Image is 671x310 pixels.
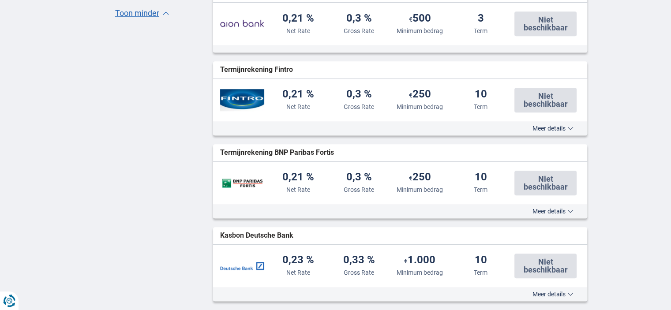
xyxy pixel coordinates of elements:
[115,7,159,19] span: Toon minder
[520,258,571,274] span: Niet beschikbaar
[220,231,293,241] span: Kasbon Deutsche Bank
[220,255,264,277] img: Deutsche Bank
[514,88,576,112] button: Niet beschikbaar
[286,102,310,111] div: Net Rate
[409,16,412,23] span: €
[346,172,372,183] div: 0,3 %
[286,268,310,277] div: Net Rate
[286,185,310,194] div: Net Rate
[220,65,293,75] span: Termijnrekening Fintro
[344,102,374,111] div: Gross Rate
[282,254,314,266] div: 0,23 %
[409,175,412,182] span: €
[532,291,574,297] span: Meer details
[532,125,574,131] span: Meer details
[514,11,576,36] button: Niet beschikbaar
[520,175,571,191] span: Niet beschikbaar
[474,172,487,183] div: 10
[286,26,310,35] div: Net Rate
[409,172,431,183] div: 250
[163,11,169,15] span: ▲
[526,208,580,215] button: Meer details
[282,13,314,25] div: 0,21 %
[526,291,580,298] button: Meer details
[282,89,314,101] div: 0,21 %
[397,185,443,194] div: Minimum bedrag
[346,89,372,101] div: 0,3 %
[520,92,571,108] span: Niet beschikbaar
[346,13,372,25] div: 0,3 %
[532,208,574,214] span: Meer details
[404,254,435,266] div: 1.000
[282,172,314,183] div: 0,21 %
[409,13,431,25] div: 500
[514,171,576,195] button: Niet beschikbaar
[343,254,375,266] div: 0,33 %
[520,16,571,32] span: Niet beschikbaar
[397,26,443,35] div: Minimum bedrag
[397,102,443,111] div: Minimum bedrag
[514,254,576,278] button: Niet beschikbaar
[474,268,487,277] div: Term
[344,26,374,35] div: Gross Rate
[220,172,264,194] img: BNP Paribas Fortis
[220,13,264,35] img: Aion Bank
[112,7,172,19] button: Toon minder ▲
[474,26,487,35] div: Term
[397,268,443,277] div: Minimum bedrag
[220,148,334,158] span: Termijnrekening BNP Paribas Fortis
[474,89,487,101] div: 10
[474,102,487,111] div: Term
[344,185,374,194] div: Gross Rate
[220,89,264,111] img: Fintro
[409,89,431,101] div: 250
[404,258,408,265] span: €
[477,13,484,25] div: 3
[474,254,487,266] div: 10
[409,92,412,99] span: €
[344,268,374,277] div: Gross Rate
[526,125,580,132] button: Meer details
[474,185,487,194] div: Term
